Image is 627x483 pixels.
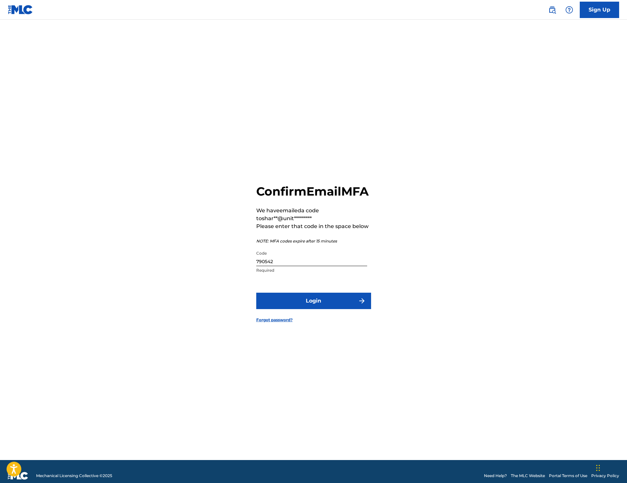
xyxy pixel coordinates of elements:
[256,267,367,273] p: Required
[256,317,293,323] a: Forgot password?
[8,5,33,14] img: MLC Logo
[594,451,627,483] iframe: Chat Widget
[484,473,507,479] a: Need Help?
[256,184,371,199] h2: Confirm Email MFA
[563,3,576,16] div: Help
[565,6,573,14] img: help
[256,238,371,244] p: NOTE: MFA codes expire after 15 minutes
[580,2,619,18] a: Sign Up
[36,473,112,479] span: Mechanical Licensing Collective © 2025
[256,293,371,309] button: Login
[358,297,366,305] img: f7272a7cc735f4ea7f67.svg
[594,451,627,483] div: Widget pro chat
[596,458,600,478] div: Přetáhnout
[256,222,371,230] p: Please enter that code in the space below
[548,6,556,14] img: search
[549,473,587,479] a: Portal Terms of Use
[591,473,619,479] a: Privacy Policy
[546,3,559,16] a: Public Search
[511,473,545,479] a: The MLC Website
[8,472,28,480] img: logo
